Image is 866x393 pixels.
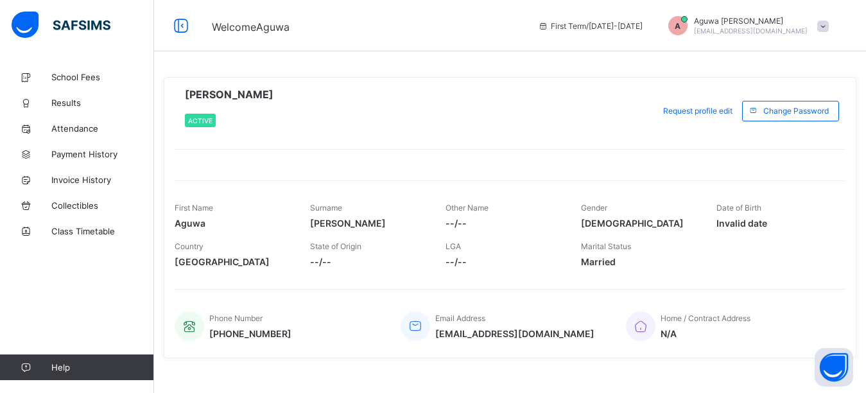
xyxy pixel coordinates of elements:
[435,328,594,339] span: [EMAIL_ADDRESS][DOMAIN_NAME]
[12,12,110,39] img: safsims
[716,218,833,229] span: Invalid date
[310,203,342,213] span: Surname
[51,175,154,185] span: Invoice History
[675,21,680,31] span: A
[310,218,426,229] span: [PERSON_NAME]
[581,218,697,229] span: [DEMOGRAPHIC_DATA]
[581,256,697,267] span: Married
[694,27,808,35] span: [EMAIL_ADDRESS][DOMAIN_NAME]
[51,123,154,134] span: Attendance
[663,106,732,116] span: Request profile edit
[694,16,808,26] span: Aguwa [PERSON_NAME]
[661,313,750,323] span: Home / Contract Address
[538,21,643,31] span: session/term information
[185,88,273,101] span: [PERSON_NAME]
[655,16,835,35] div: AguwaMirian
[310,241,361,251] span: State of Origin
[310,256,426,267] span: --/--
[815,348,853,387] button: Open asap
[446,218,562,229] span: --/--
[188,117,212,125] span: Active
[435,313,485,323] span: Email Address
[716,203,761,213] span: Date of Birth
[51,149,154,159] span: Payment History
[175,218,291,229] span: Aguwa
[175,256,291,267] span: [GEOGRAPHIC_DATA]
[446,256,562,267] span: --/--
[175,241,204,251] span: Country
[661,328,750,339] span: N/A
[175,203,213,213] span: First Name
[581,203,607,213] span: Gender
[51,98,154,108] span: Results
[209,328,291,339] span: [PHONE_NUMBER]
[212,21,290,33] span: Welcome Aguwa
[51,362,153,372] span: Help
[51,200,154,211] span: Collectibles
[446,203,489,213] span: Other Name
[51,226,154,236] span: Class Timetable
[446,241,461,251] span: LGA
[51,72,154,82] span: School Fees
[581,241,631,251] span: Marital Status
[209,313,263,323] span: Phone Number
[763,106,829,116] span: Change Password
